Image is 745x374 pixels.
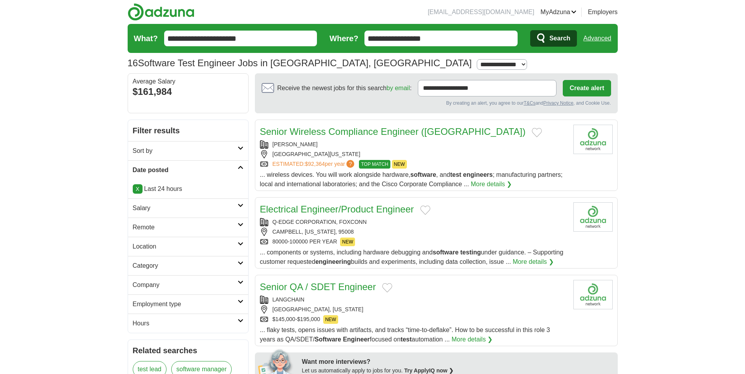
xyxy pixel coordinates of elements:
h2: Category [133,261,238,271]
p: Last 24 hours [133,184,243,194]
a: Try ApplyIQ now ❯ [404,367,454,374]
button: Add to favorite jobs [382,283,392,292]
span: NEW [340,238,355,246]
h2: Remote [133,223,238,232]
a: X [133,184,143,194]
img: Company logo [573,202,613,232]
h2: Filter results [128,120,248,141]
span: Receive the newest jobs for this search : [277,84,412,93]
a: Advanced [583,31,611,46]
a: Remote [128,218,248,237]
span: NEW [323,315,338,324]
strong: Software [315,336,341,343]
div: [PERSON_NAME] [260,140,567,149]
a: Sort by [128,141,248,160]
div: Q-EDGE CORPORATION, FOXCONN [260,218,567,226]
h2: Date posted [133,165,238,175]
strong: test [450,171,461,178]
h2: Location [133,242,238,251]
span: 16 [128,56,138,70]
button: Search [530,30,577,47]
div: $161,984 [133,85,243,99]
h2: Related searches [133,345,243,356]
span: NEW [392,160,407,169]
a: by email [386,85,410,91]
div: CAMPBELL, [US_STATE], 95008 [260,228,567,236]
a: Senior Wireless Compliance Engineer ([GEOGRAPHIC_DATA]) [260,126,526,137]
a: Date posted [128,160,248,180]
a: Privacy Notice [543,100,573,106]
span: ? [346,160,354,168]
img: Company logo [573,125,613,154]
strong: software [410,171,436,178]
h1: Software Test Engineer Jobs in [GEOGRAPHIC_DATA], [GEOGRAPHIC_DATA] [128,58,472,68]
img: Company logo [573,280,613,309]
li: [EMAIL_ADDRESS][DOMAIN_NAME] [428,7,534,17]
div: [GEOGRAPHIC_DATA], [US_STATE] [260,305,567,314]
strong: engineering [315,258,351,265]
span: $92,364 [305,161,325,167]
a: Location [128,237,248,256]
span: TOP MATCH [359,160,390,169]
a: ESTIMATED:$92,364per year? [273,160,356,169]
a: More details ❯ [513,257,554,267]
div: $145,000-$195,000 [260,315,567,324]
h2: Hours [133,319,238,328]
strong: test [401,336,412,343]
strong: testing [460,249,481,256]
a: More details ❯ [471,180,512,189]
div: Want more interviews? [302,357,613,367]
h2: Employment type [133,300,238,309]
button: Add to favorite jobs [420,205,430,215]
a: Company [128,275,248,294]
label: Where? [329,33,358,44]
a: Senior QA / SDET Engineer [260,281,376,292]
strong: software [433,249,459,256]
h2: Salary [133,203,238,213]
a: Employment type [128,294,248,314]
span: ... flaky tests, opens issues with artifacts, and tracks “time-to-deflake”. How to be successful ... [260,327,550,343]
a: Salary [128,198,248,218]
a: Employers [588,7,618,17]
a: T&Cs [524,100,535,106]
strong: Engineer [343,336,370,343]
div: Average Salary [133,78,243,85]
a: More details ❯ [452,335,493,344]
h2: Company [133,280,238,290]
label: What? [134,33,158,44]
button: Add to favorite jobs [532,128,542,137]
button: Create alert [563,80,611,96]
span: ... wireless devices. You will work alongside hardware, , and ; manufacturing partners; local and... [260,171,563,187]
div: By creating an alert, you agree to our and , and Cookie Use. [262,100,611,107]
a: Category [128,256,248,275]
strong: engineers [463,171,493,178]
div: [GEOGRAPHIC_DATA][US_STATE] [260,150,567,158]
a: Hours [128,314,248,333]
h2: Sort by [133,146,238,156]
a: MyAdzuna [540,7,577,17]
div: 80000-100000 PER YEAR [260,238,567,246]
img: Adzuna logo [128,3,194,21]
span: Search [549,31,570,46]
a: Electrical Engineer/Product Engineer [260,204,414,214]
div: LANGCHAIN [260,296,567,304]
span: ... components or systems, including hardware debugging and under guidance. – Supporting customer... [260,249,564,265]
